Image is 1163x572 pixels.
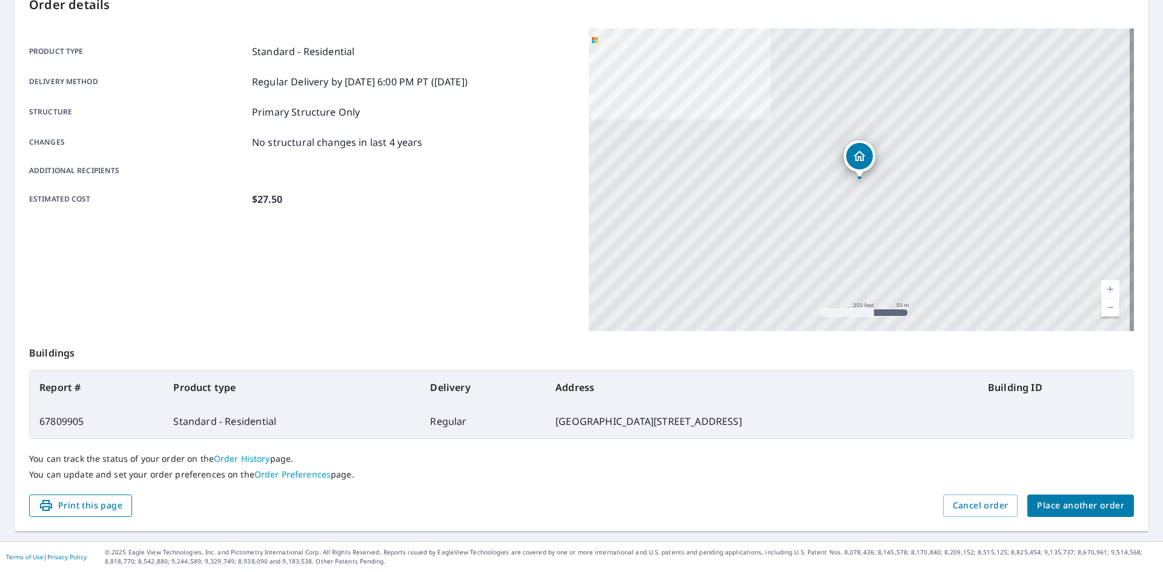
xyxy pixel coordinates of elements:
[252,192,282,206] p: $27.50
[844,140,875,178] div: Dropped pin, building 1, Residential property, 1714 240th Ave Kansasville, WI 53139
[978,370,1133,404] th: Building ID
[29,453,1134,464] p: You can track the status of your order on the page.
[30,370,164,404] th: Report #
[420,404,546,438] td: Regular
[29,135,247,150] p: Changes
[30,404,164,438] td: 67809905
[252,74,468,89] p: Regular Delivery by [DATE] 6:00 PM PT ([DATE])
[6,553,87,560] p: |
[105,548,1157,566] p: © 2025 Eagle View Technologies, Inc. and Pictometry International Corp. All Rights Reserved. Repo...
[953,498,1009,513] span: Cancel order
[254,468,331,480] a: Order Preferences
[39,498,122,513] span: Print this page
[1027,495,1134,517] button: Place another order
[252,135,423,150] p: No structural changes in last 4 years
[29,105,247,119] p: Structure
[546,404,978,438] td: [GEOGRAPHIC_DATA][STREET_ADDRESS]
[29,331,1134,370] p: Buildings
[1037,498,1124,513] span: Place another order
[214,453,270,464] a: Order History
[252,44,354,59] p: Standard - Residential
[420,370,546,404] th: Delivery
[29,44,247,59] p: Product type
[6,553,44,561] a: Terms of Use
[546,370,978,404] th: Address
[29,165,247,176] p: Additional recipients
[164,370,420,404] th: Product type
[164,404,420,438] td: Standard - Residential
[1101,280,1119,298] a: Current Level 17, Zoom In
[252,105,360,119] p: Primary Structure Only
[47,553,87,561] a: Privacy Policy
[943,495,1018,517] button: Cancel order
[1101,298,1119,317] a: Current Level 17, Zoom Out
[29,495,132,517] button: Print this page
[29,192,247,206] p: Estimated cost
[29,74,247,89] p: Delivery method
[29,469,1134,480] p: You can update and set your order preferences on the page.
